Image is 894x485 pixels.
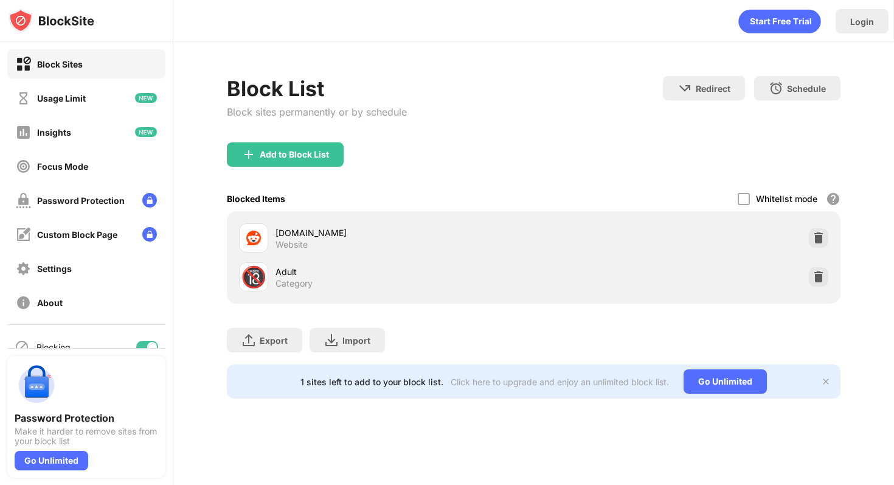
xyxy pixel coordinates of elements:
div: Blocking [36,342,71,352]
img: block-on.svg [16,57,31,72]
div: Block List [227,76,407,101]
div: animation [738,9,821,33]
div: Go Unlimited [15,451,88,470]
div: 1 sites left to add to your block list. [300,377,443,387]
div: Add to Block List [260,150,329,159]
div: [DOMAIN_NAME] [275,226,533,239]
div: Focus Mode [37,161,88,172]
img: push-password-protection.svg [15,363,58,407]
div: Make it harder to remove sites from your block list [15,427,158,446]
div: Custom Block Page [37,229,117,240]
div: Block Sites [37,59,83,69]
div: Adult [275,265,533,278]
div: 🔞 [241,265,266,290]
div: Password Protection [15,412,158,424]
img: new-icon.svg [135,127,157,137]
div: About [37,298,63,308]
div: Category [275,278,313,289]
img: logo-blocksite.svg [9,9,94,33]
img: lock-menu.svg [142,227,157,242]
div: Block sites permanently or by schedule [227,106,407,118]
div: Import [342,335,370,346]
div: Schedule [787,83,826,94]
img: insights-off.svg [16,125,31,140]
img: password-protection-off.svg [16,193,31,208]
div: Blocked Items [227,194,285,204]
img: time-usage-off.svg [16,91,31,106]
img: lock-menu.svg [142,193,157,208]
div: Settings [37,263,72,274]
div: Login [850,16,874,27]
div: Password Protection [37,195,125,206]
div: Website [275,239,308,250]
img: blocking-icon.svg [15,340,29,354]
div: Click here to upgrade and enjoy an unlimited block list. [451,377,669,387]
div: Whitelist mode [756,194,817,204]
img: x-button.svg [821,377,831,386]
img: favicons [246,231,261,245]
img: settings-off.svg [16,261,31,276]
img: focus-off.svg [16,159,31,174]
div: Usage Limit [37,93,86,103]
div: Export [260,335,288,346]
div: Redirect [696,83,730,94]
img: about-off.svg [16,295,31,310]
img: customize-block-page-off.svg [16,227,31,242]
div: Go Unlimited [684,369,767,394]
div: Insights [37,127,71,138]
img: new-icon.svg [135,93,157,103]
